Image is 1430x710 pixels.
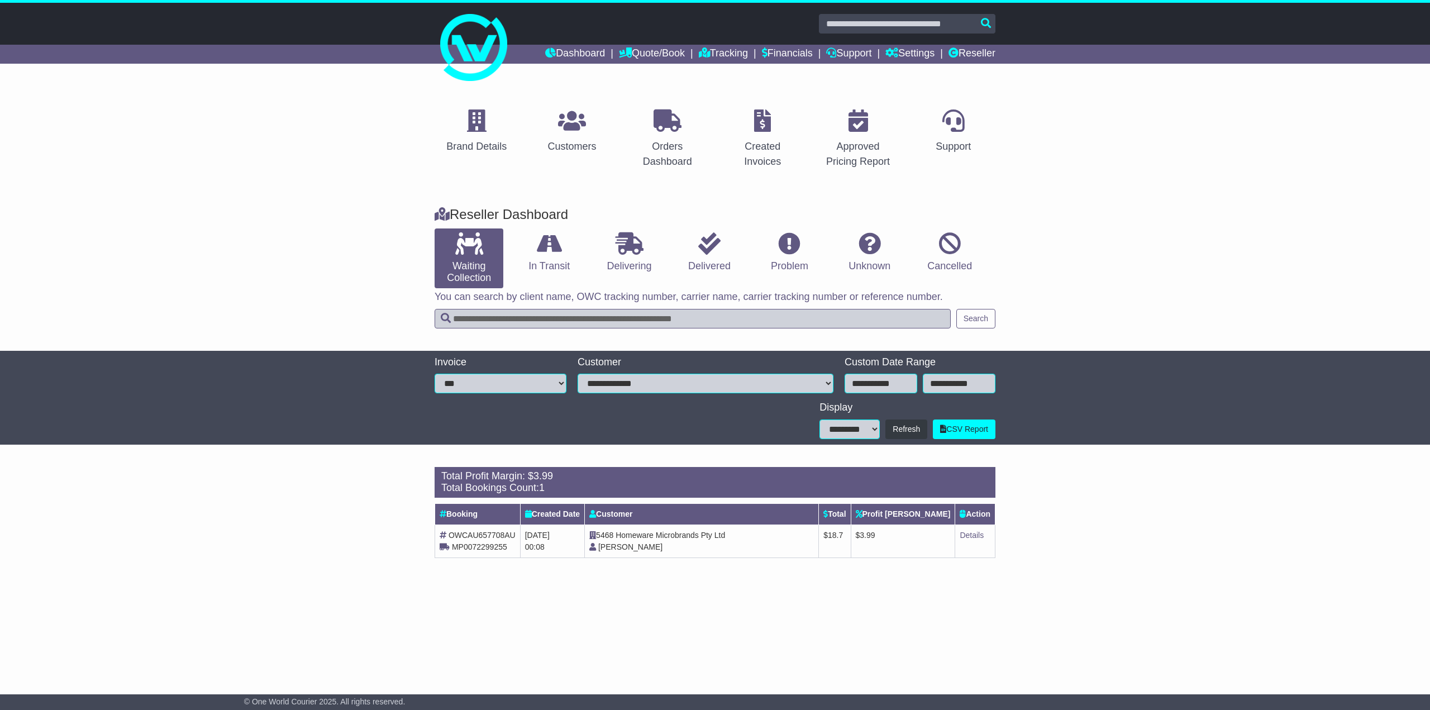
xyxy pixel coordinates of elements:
div: Customers [547,139,596,154]
a: Delivering [595,228,664,277]
span: © One World Courier 2025. All rights reserved. [244,697,406,706]
div: Created Invoices [728,139,798,169]
a: Details [960,531,984,540]
th: Total [819,503,851,525]
th: Customer [585,503,819,525]
div: Approved Pricing Report [823,139,893,169]
a: Tracking [699,45,748,64]
a: Dashboard [545,45,605,64]
div: Total Profit Margin: $ [441,470,989,483]
span: 00:08 [525,542,545,551]
a: Delivered [675,228,743,277]
a: Settings [885,45,935,64]
th: Action [955,503,995,525]
a: CSV Report [933,420,995,439]
div: Reseller Dashboard [429,207,1001,223]
a: In Transit [514,228,583,277]
div: Orders Dashboard [632,139,702,169]
span: Homeware Microbrands Pty Ltd [616,531,725,540]
div: Customer [578,356,833,369]
button: Search [956,309,995,328]
th: Booking [435,503,521,525]
a: Reseller [948,45,995,64]
a: Problem [755,228,824,277]
th: Profit [PERSON_NAME] [851,503,955,525]
div: Custom Date Range [845,356,995,369]
button: Refresh [885,420,927,439]
span: [DATE] [525,531,550,540]
div: Display [819,402,995,414]
div: Invoice [435,356,566,369]
div: Brand Details [446,139,507,154]
a: Support [826,45,871,64]
a: Orders Dashboard [625,106,709,173]
span: MP0072299255 [452,542,507,551]
a: Brand Details [439,106,514,158]
a: Quote/Book [619,45,685,64]
span: OWCAU657708AU [449,531,516,540]
a: Support [928,106,978,158]
div: Support [936,139,971,154]
span: 5468 [596,531,613,540]
a: Customers [540,106,603,158]
a: Financials [762,45,813,64]
td: $ [819,525,851,557]
span: [PERSON_NAME] [598,542,662,551]
a: Unknown [835,228,904,277]
a: Created Invoices [721,106,805,173]
a: Waiting Collection [435,228,503,288]
span: 18.7 [828,531,843,540]
td: $ [851,525,955,557]
p: You can search by client name, OWC tracking number, carrier name, carrier tracking number or refe... [435,291,995,303]
th: Created Date [520,503,584,525]
div: Total Bookings Count: [441,482,989,494]
span: 3.99 [860,531,875,540]
span: 1 [539,482,545,493]
a: Cancelled [916,228,984,277]
span: 3.99 [533,470,553,482]
a: Approved Pricing Report [816,106,900,173]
